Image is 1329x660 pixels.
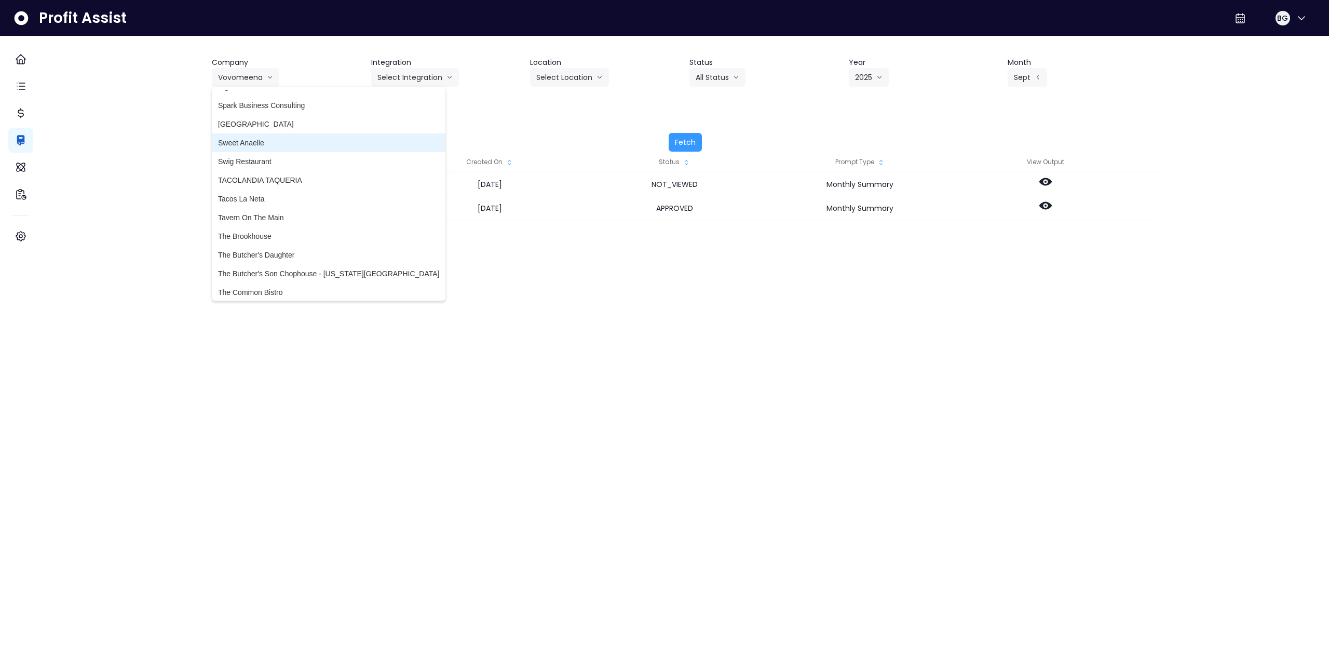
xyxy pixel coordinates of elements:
div: NOT_VIEWED [582,172,768,196]
button: Select Locationarrow down line [530,68,609,87]
svg: arrow down line [267,72,273,83]
button: Vovomeenaarrow down line [212,68,279,87]
header: Location [530,57,681,68]
svg: arrow down line [733,72,739,83]
div: Created On [397,152,582,172]
button: Fetch [669,133,702,152]
button: All Statusarrow down line [689,68,745,87]
span: [GEOGRAPHIC_DATA] [218,119,439,129]
svg: sort [877,158,885,167]
span: The Butcher's Daughter [218,250,439,260]
svg: arrow left line [1035,72,1041,83]
span: Tavern On The Main [218,212,439,223]
button: Septarrow left line [1008,68,1047,87]
svg: arrow down line [446,72,453,83]
span: TACOLANDIA TAQUERIA [218,175,439,185]
span: Sweet Anaelle [218,138,439,148]
span: The Brookhouse [218,231,439,241]
svg: arrow down line [876,72,883,83]
span: The Butcher's Son Chophouse - [US_STATE][GEOGRAPHIC_DATA] [218,268,439,279]
div: View Output [953,152,1138,172]
header: Year [849,57,1000,68]
span: Tacos La Neta [218,194,439,204]
span: The Common Bistro [218,287,439,298]
span: Profit Assist [39,9,127,28]
header: Month [1008,57,1159,68]
span: BG [1277,13,1288,23]
svg: sort [682,158,690,167]
svg: sort [505,158,513,167]
div: Status [582,152,768,172]
div: Monthly Summary [767,196,953,220]
div: Prompt Type [767,152,953,172]
div: APPROVED [582,196,768,220]
header: Status [689,57,840,68]
button: 2025arrow down line [849,68,889,87]
svg: arrow down line [596,72,603,83]
div: Monthly Summary [767,172,953,196]
span: Swig Restaurant [218,156,439,167]
button: Select Integrationarrow down line [371,68,459,87]
header: Integration [371,57,522,68]
div: [DATE] [397,172,582,196]
ul: Vovomeenaarrow down line [212,87,445,301]
span: Spark Business Consulting [218,100,439,111]
header: Company [212,57,363,68]
div: [DATE] [397,196,582,220]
